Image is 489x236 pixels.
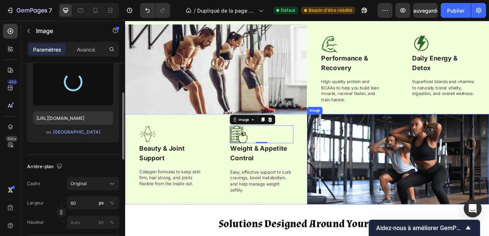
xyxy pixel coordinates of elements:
[9,79,16,85] font: 450
[129,181,205,210] p: Easy, effective support to curb cravings, boost metabolism, and help manage weight safely.
[441,3,471,18] button: Publier
[33,111,113,125] input: https://example.com/image.jpg
[240,41,297,62] strong: Performance & Recovery
[137,118,153,124] div: Image
[110,200,114,206] font: %
[125,21,489,236] iframe: Zone de conception
[376,223,473,232] button: Afficher l'enquête - Aidez-nous à améliorer GemPages !
[223,114,446,225] img: Alt Image
[281,7,295,13] font: Défaut
[464,200,482,217] div: Ouvrir Intercom Messenger
[376,224,472,232] font: Aidez-nous à améliorer GemPages !
[17,181,94,203] p: Collagen formulas to keep skin firm, hair strong, and joints flexible from the inside out.
[46,129,51,135] font: ou
[67,196,119,210] input: px%
[77,46,95,53] font: Avancé
[53,128,101,136] button: [GEOGRAPHIC_DATA]
[53,129,100,135] font: [GEOGRAPHIC_DATA]
[110,219,114,225] font: %
[194,7,196,14] font: /
[27,200,44,206] font: Largeur
[3,3,55,18] button: 7
[17,151,73,173] strong: Beauty & Joint Support
[128,150,206,175] div: Rich Text Editor. Editing area: main
[240,71,317,100] p: High-quality protein and BCAAs to help you build lean muscle, recover faster, and train harder.
[67,216,119,229] input: px%
[36,26,99,35] p: Image
[17,128,39,150] img: Alt Image
[351,18,373,39] img: Alt Image
[447,7,464,14] font: Publier
[309,7,352,13] font: Besoin d'être réédité
[49,7,52,14] font: 7
[99,219,104,225] font: px
[128,128,150,150] img: Alt Image
[27,181,40,186] font: Cadre
[97,218,106,227] button: %
[352,71,428,93] p: Superfood blends and vitamins to naturally boost vitality, digestion, and overall wellness.
[97,199,106,207] button: %
[99,200,104,206] font: px
[140,3,170,18] div: Annuler/Rétablir
[197,7,257,29] font: Dupliqué de la page de destination - [DATE] 01:07:12
[67,177,119,190] button: Original
[27,164,53,169] font: Arrière-plan
[224,106,240,113] div: Image
[107,218,116,227] button: px
[129,152,199,173] strong: Weight & Appetite Control
[413,3,438,18] button: Sauvegarder
[376,224,464,232] span: Help us improve GemPages!
[410,7,441,14] font: Sauvegarder
[36,27,53,35] font: Image
[27,219,44,225] font: Hauteur
[107,199,116,207] button: px
[71,181,87,186] font: Original
[352,41,407,62] strong: Daily Energy & Detox
[33,46,61,53] font: Paramètres
[7,136,16,141] font: Bêta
